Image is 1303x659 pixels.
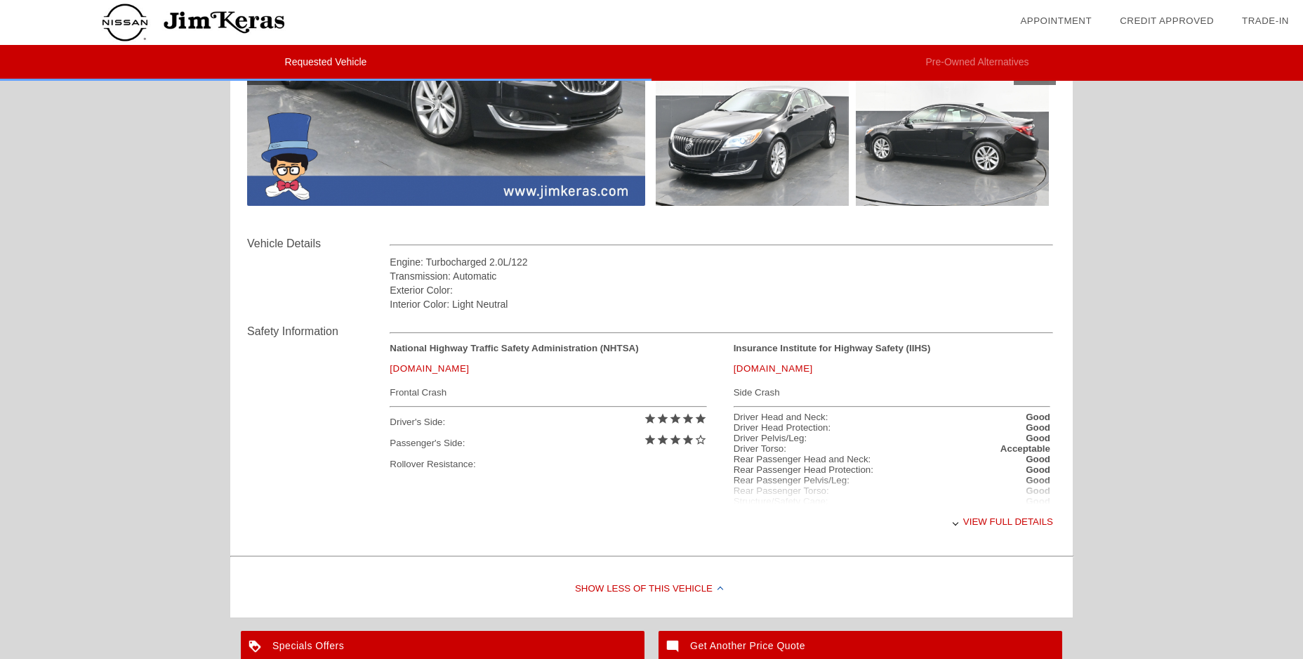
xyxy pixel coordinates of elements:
[856,61,1049,206] img: 5.jpg
[734,384,1050,401] div: Side Crash
[734,363,813,374] a: [DOMAIN_NAME]
[1026,422,1050,433] strong: Good
[1026,454,1050,464] strong: Good
[734,464,873,475] div: Rear Passenger Head Protection:
[390,363,469,374] a: [DOMAIN_NAME]
[644,433,656,446] i: star
[694,412,707,425] i: star
[651,45,1303,81] li: Pre-Owned Alternatives
[390,433,706,454] div: Passenger's Side:
[656,433,669,446] i: star
[390,412,706,433] div: Driver's Side:
[644,412,656,425] i: star
[669,433,682,446] i: star
[390,384,706,401] div: Frontal Crash
[390,297,1053,311] div: Interior Color: Light Neutral
[390,269,1053,283] div: Transmission: Automatic
[656,412,669,425] i: star
[1020,15,1092,26] a: Appointment
[734,343,931,353] strong: Insurance Institute for Highway Safety (IIHS)
[247,235,390,252] div: Vehicle Details
[390,255,1053,269] div: Engine: Turbocharged 2.0L/122
[390,504,1053,539] div: View full details
[734,422,831,433] div: Driver Head Protection:
[1026,464,1050,475] strong: Good
[247,323,390,340] div: Safety Information
[669,412,682,425] i: star
[1242,15,1289,26] a: Trade-In
[390,454,706,475] div: Rollover Resistance:
[390,283,1053,297] div: Exterior Color:
[734,443,786,454] div: Driver Torso:
[1000,443,1050,454] strong: Acceptable
[734,412,828,422] div: Driver Head and Neck:
[656,61,849,206] img: 3.jpg
[682,433,694,446] i: star
[694,433,707,446] i: star_border
[1026,475,1050,485] strong: Good
[682,412,694,425] i: star
[1120,15,1214,26] a: Credit Approved
[390,343,638,353] strong: National Highway Traffic Safety Administration (NHTSA)
[734,475,849,485] div: Rear Passenger Pelvis/Leg:
[230,561,1073,618] div: Show Less of this Vehicle
[734,433,807,443] div: Driver Pelvis/Leg:
[1026,412,1050,422] strong: Good
[1026,433,1050,443] strong: Good
[734,454,871,464] div: Rear Passenger Head and Neck:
